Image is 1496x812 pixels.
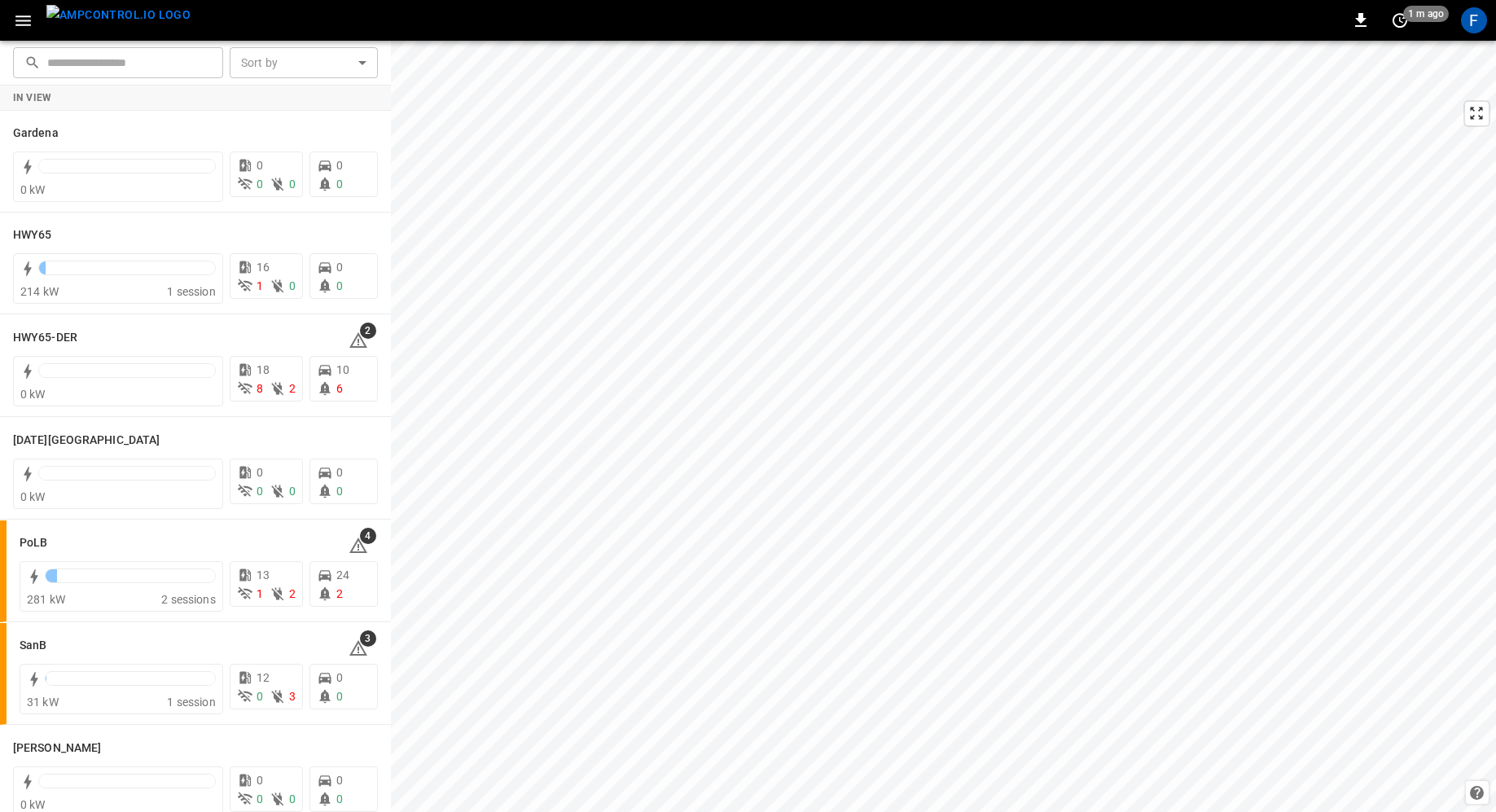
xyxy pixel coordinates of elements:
[336,159,343,172] span: 0
[336,363,349,376] span: 10
[1461,7,1487,33] div: profile-icon
[289,690,296,703] span: 3
[336,261,343,274] span: 0
[20,490,46,503] span: 0 kW
[257,690,263,703] span: 0
[1387,7,1413,33] button: set refresh interval
[257,587,263,600] span: 1
[13,329,77,347] h6: HWY65-DER
[257,363,270,376] span: 18
[20,285,59,298] span: 214 kW
[161,593,216,606] span: 2 sessions
[13,432,160,450] h6: Karma Center
[257,178,263,191] span: 0
[27,593,65,606] span: 281 kW
[360,528,376,544] span: 4
[360,630,376,647] span: 3
[336,792,343,805] span: 0
[167,696,215,709] span: 1 session
[336,690,343,703] span: 0
[336,178,343,191] span: 0
[13,125,59,143] h6: Gardena
[289,178,296,191] span: 0
[257,261,270,274] span: 16
[257,774,263,787] span: 0
[360,323,376,339] span: 2
[289,587,296,600] span: 2
[289,485,296,498] span: 0
[13,92,52,103] strong: In View
[20,637,46,655] h6: SanB
[257,671,270,684] span: 12
[257,466,263,479] span: 0
[336,587,343,600] span: 2
[167,285,215,298] span: 1 session
[27,696,59,709] span: 31 kW
[20,534,47,552] h6: PoLB
[257,382,263,395] span: 8
[20,798,46,811] span: 0 kW
[257,792,263,805] span: 0
[257,159,263,172] span: 0
[336,466,343,479] span: 0
[289,792,296,805] span: 0
[336,774,343,787] span: 0
[257,279,263,292] span: 1
[257,485,263,498] span: 0
[257,568,270,582] span: 13
[13,740,101,757] h6: Vernon
[1403,6,1449,22] span: 1 m ago
[13,226,52,244] h6: HWY65
[46,5,191,25] img: ampcontrol.io logo
[289,279,296,292] span: 0
[336,279,343,292] span: 0
[336,485,343,498] span: 0
[289,382,296,395] span: 2
[336,568,349,582] span: 24
[20,388,46,401] span: 0 kW
[20,183,46,196] span: 0 kW
[336,382,343,395] span: 6
[336,671,343,684] span: 0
